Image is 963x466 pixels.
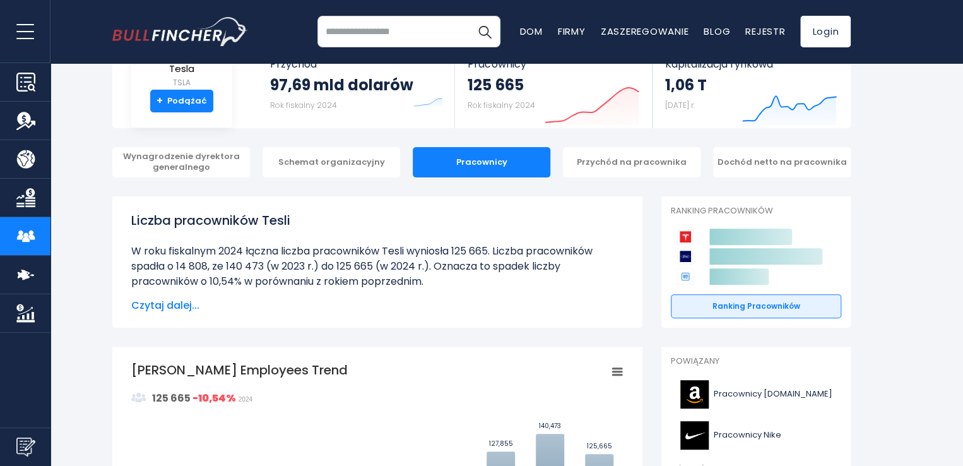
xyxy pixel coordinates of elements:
img: Logo konkurentów Tesli [677,229,694,245]
font: 125 665 [468,75,523,95]
font: Rok fiskalny 2024 [270,100,337,111]
a: +Podążać [150,90,213,112]
img: Logo konkurentów Ford Motor Company [677,248,694,265]
font: Pracownicy [DOMAIN_NAME] [714,388,832,400]
a: Dom [520,25,543,38]
font: Przychód na pracownika [577,156,687,168]
a: Blog [704,25,730,38]
font: Dochód netto na pracownika [718,156,847,168]
font: Kapitalizacja rynkowa [665,57,773,71]
a: Pracownicy Nike [671,418,841,453]
img: Logo konkurentów General Motors Company [677,268,694,285]
font: + [157,93,163,108]
font: Liczba pracowników Tesli [131,212,290,229]
font: Schemat organizacyjny [278,156,385,168]
font: Rok fiskalny 2024 [468,100,535,111]
font: 1,06 T [665,75,707,95]
font: Wynagrodzenie dyrektora generalnego [123,150,240,173]
a: Przychód 97,69 mld dolarów Rok fiskalny 2024 [257,47,455,128]
img: logo gil [112,17,248,46]
a: Rejestr [745,25,785,38]
font: -10,54% [192,391,236,405]
font: Czytaj dalej... [131,298,199,313]
font: Ranking pracowników [671,205,773,217]
a: Firmy [558,25,586,38]
font: Podążać [167,95,207,107]
a: Zaszeregowanie [601,25,689,38]
font: Przychód [270,57,317,71]
font: Ranking pracowników [712,301,800,311]
font: Pracownicy Nike [714,429,781,441]
a: Przejdź do strony głównej [112,17,248,46]
text: 127,855 [489,439,513,448]
a: Login [800,16,851,47]
font: Pracownicy [468,57,526,71]
font: 125 665 [152,391,191,405]
img: Logo AMZN [678,380,710,409]
font: W roku fiskalnym 2024 łączna liczba pracowników Tesli wyniosła 125 665. Liczba pracowników spadła... [131,244,593,289]
font: Pracownicy [456,156,507,168]
text: 125,665 [587,441,612,451]
a: Pracownicy [DOMAIN_NAME] [671,377,841,412]
img: Logo NKE [678,421,710,450]
font: TSLA [173,77,191,88]
a: Ranking pracowników [671,294,841,318]
a: Pracownicy 125 665 Rok fiskalny 2024 [455,47,651,128]
font: 2024 [239,396,252,403]
font: Powiązany [671,355,719,367]
font: Tesla [169,62,194,75]
text: 140,473 [539,421,561,431]
font: 97,69 mld dolarów [270,75,413,95]
font: Login [812,25,839,38]
font: [DATE] r. [665,100,695,111]
a: Kapitalizacja rynkowa 1,06 T [DATE] r. [653,47,849,128]
img: graph_employee_icon.svg [131,390,146,405]
tspan: [PERSON_NAME] Employees Trend [131,361,348,379]
button: Szukaj [469,16,500,47]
